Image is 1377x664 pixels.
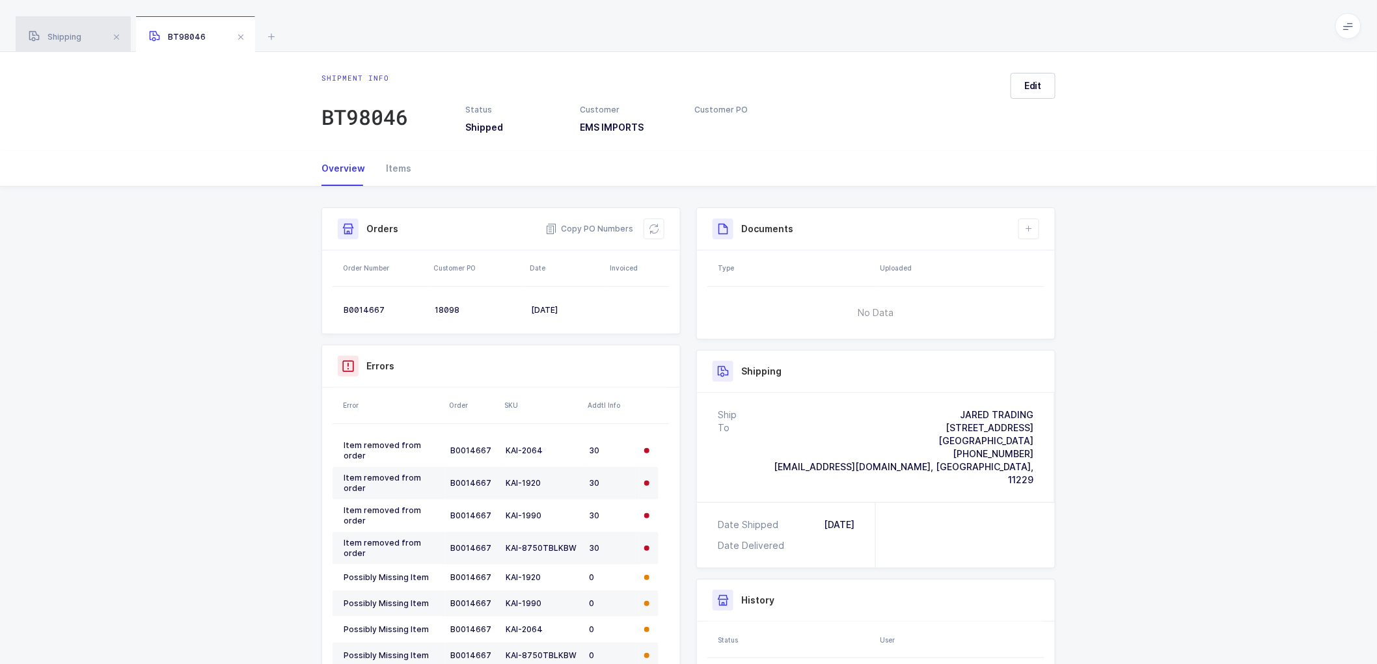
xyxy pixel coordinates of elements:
div: Item removed from order [344,505,440,526]
div: 30 [589,445,634,456]
div: Items [375,151,411,186]
h3: Orders [366,222,398,235]
div: 0 [589,650,634,661]
div: Status [718,635,872,645]
div: 0 [589,598,634,609]
div: B0014667 [450,572,495,583]
div: B0014667 [450,511,495,521]
div: [DATE] [824,518,854,531]
div: [DATE] [531,305,601,315]
div: Customer PO [433,263,522,273]
div: KAI-8750TBLKBW [506,543,579,553]
div: 30 [589,543,634,553]
div: Ship To [718,408,750,486]
div: B0014667 [450,445,495,456]
h3: History [741,594,774,607]
div: [GEOGRAPHIC_DATA] [750,434,1033,447]
div: B0014667 [450,624,495,635]
div: Date [530,263,602,273]
span: [EMAIL_ADDRESS][DOMAIN_NAME], [GEOGRAPHIC_DATA], 11229 [774,461,1033,485]
div: Order [449,400,497,410]
div: [PHONE_NUMBER] [750,447,1033,460]
button: Copy PO Numbers [545,222,633,235]
div: Customer PO [694,104,793,116]
div: Customer [580,104,679,116]
div: 0 [589,572,634,583]
div: Possibly Missing Item [344,572,440,583]
div: Date Shipped [718,518,784,531]
div: Date Delivered [718,539,789,552]
span: BT98046 [149,32,206,42]
div: Invoiced [610,263,666,273]
span: Edit [1024,79,1042,92]
span: Shipping [29,32,81,42]
div: KAI-2064 [506,445,579,456]
div: Possibly Missing Item [344,598,440,609]
div: Order Number [343,263,426,273]
div: Addtl Info [588,400,635,410]
div: 30 [589,478,634,488]
div: 18098 [435,305,521,315]
div: JARED TRADING [750,408,1033,421]
div: KAI-2064 [506,624,579,635]
div: Item removed from order [344,440,440,461]
div: B0014667 [450,478,495,488]
div: B0014667 [450,598,495,609]
span: No Data [792,293,961,332]
div: Item removed from order [344,473,440,494]
div: KAI-1920 [506,572,579,583]
h3: EMS IMPORTS [580,121,679,134]
div: KAI-1920 [506,478,579,488]
div: Uploaded [880,263,1041,273]
div: 30 [589,511,634,521]
div: Error [343,400,441,410]
div: SKU [504,400,580,410]
div: 0 [589,624,634,635]
div: KAI-8750TBLKBW [506,650,579,661]
div: KAI-1990 [506,511,579,521]
div: [STREET_ADDRESS] [750,421,1033,434]
div: Type [718,263,872,273]
div: B0014667 [344,305,424,315]
button: Edit [1011,73,1056,99]
div: KAI-1990 [506,598,579,609]
h3: Shipping [741,365,782,378]
div: User [880,635,1041,645]
div: Overview [321,151,375,186]
div: B0014667 [450,650,495,661]
h3: Shipped [465,121,564,134]
h3: Errors [366,360,394,373]
div: Possibly Missing Item [344,624,440,635]
h3: Documents [741,222,793,235]
div: Status [465,104,564,116]
div: Item removed from order [344,538,440,559]
div: B0014667 [450,543,495,553]
div: Possibly Missing Item [344,650,440,661]
div: Shipment info [321,73,408,83]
